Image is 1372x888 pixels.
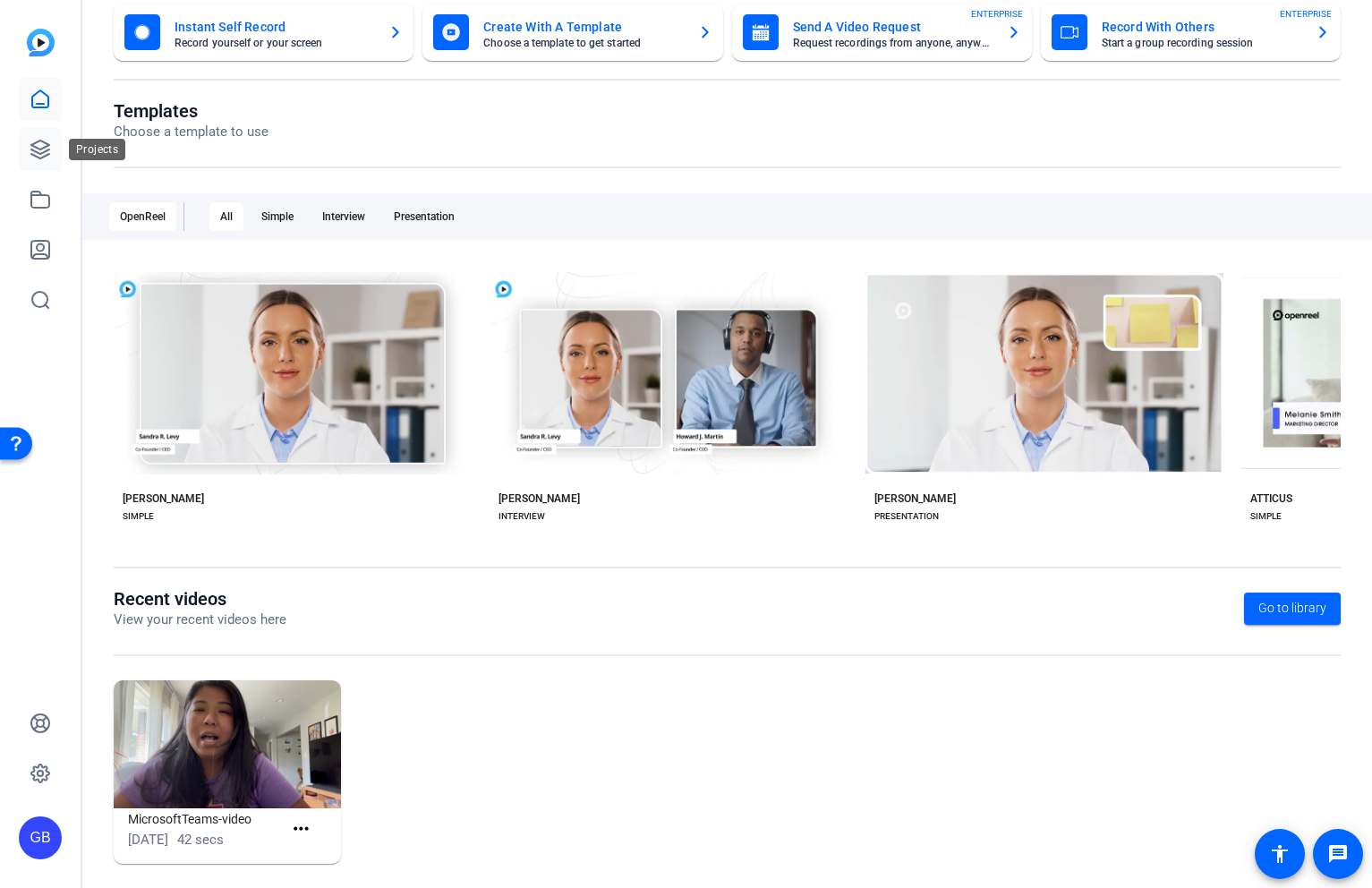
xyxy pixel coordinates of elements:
button: Record With OthersStart a group recording sessionENTERPRISE [1041,4,1341,61]
div: PRESENTATION [874,509,939,524]
h1: Templates [114,100,268,122]
span: Go to library [1258,599,1326,618]
div: Simple [251,202,304,231]
button: Send A Video RequestRequest recordings from anyone, anywhereENTERPRISE [732,4,1032,61]
div: Projects [69,139,125,160]
div: GB [19,816,62,859]
div: Interview [311,202,376,231]
a: Go to library [1244,593,1341,625]
span: ENTERPRISE [1280,7,1332,21]
span: [DATE] [128,832,168,848]
mat-card-title: Send A Video Request [793,16,993,38]
mat-card-subtitle: Record yourself or your screen [175,38,374,48]
h1: MicrosoftTeams-video [128,808,283,830]
mat-card-title: Record With Others [1102,16,1301,38]
img: blue-gradient.svg [27,29,55,56]
div: SIMPLE [123,509,154,524]
mat-card-title: Instant Self Record [175,16,374,38]
div: All [209,202,243,231]
mat-icon: accessibility [1269,843,1291,865]
mat-card-title: Create With A Template [483,16,683,38]
div: [PERSON_NAME] [499,491,580,506]
span: ENTERPRISE [971,7,1023,21]
img: MicrosoftTeams-video [114,680,341,808]
span: 42 secs [177,832,224,848]
div: Presentation [383,202,465,231]
p: View your recent videos here [114,610,286,630]
button: Instant Self RecordRecord yourself or your screen [114,4,413,61]
div: ATTICUS [1250,491,1292,506]
mat-card-subtitle: Choose a template to get started [483,38,683,48]
mat-icon: message [1327,843,1349,865]
mat-card-subtitle: Start a group recording session [1102,38,1301,48]
div: OpenReel [109,202,176,231]
mat-icon: more_horiz [290,818,312,841]
h1: Recent videos [114,588,286,610]
mat-card-subtitle: Request recordings from anyone, anywhere [793,38,993,48]
div: INTERVIEW [499,509,545,524]
div: [PERSON_NAME] [874,491,956,506]
div: [PERSON_NAME] [123,491,204,506]
div: SIMPLE [1250,509,1282,524]
button: Create With A TemplateChoose a template to get started [422,4,722,61]
p: Choose a template to use [114,122,268,142]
